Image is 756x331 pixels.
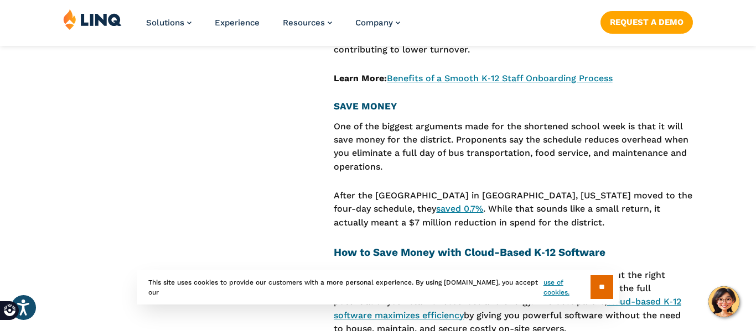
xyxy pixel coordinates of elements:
[334,189,693,229] p: After the [GEOGRAPHIC_DATA] in [GEOGRAPHIC_DATA], [US_STATE] moved to the four-day schedule, they...
[283,18,332,28] a: Resources
[600,9,693,33] nav: Button Navigation
[146,18,191,28] a: Solutions
[355,18,400,28] a: Company
[387,73,612,83] a: Benefits of a Smooth K‑12 Staff Onboarding Process
[436,203,483,214] a: saved 0.7%
[146,18,184,28] span: Solutions
[334,101,397,112] strong: SAVE MONEY
[334,245,693,260] h3: How to Save Money with Cloud-Based K‑12 Software
[137,270,619,304] div: This site uses cookies to provide our customers with a more personal experience. By using [DOMAIN...
[334,73,387,83] strong: Learn More:
[708,286,739,317] button: Hello, have a question? Let’s chat.
[215,18,260,28] a: Experience
[283,18,325,28] span: Resources
[600,11,693,33] a: Request a Demo
[355,18,393,28] span: Company
[334,120,693,174] p: One of the biggest arguments made for the shortened school week is that it will save money for th...
[63,9,122,30] img: LINQ | K‑12 Software
[146,9,400,45] nav: Primary Navigation
[543,277,591,297] a: use of cookies.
